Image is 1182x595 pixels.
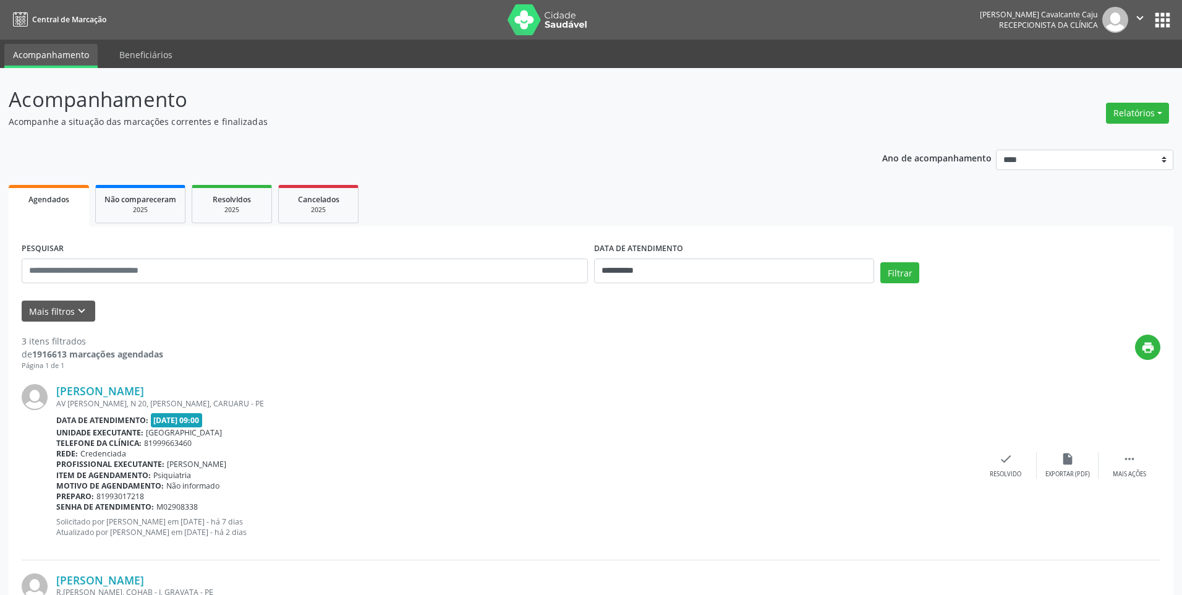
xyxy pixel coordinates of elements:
[9,115,824,128] p: Acompanhe a situação das marcações correntes e finalizadas
[156,502,198,512] span: M02908338
[153,470,191,481] span: Psiquiatria
[980,9,1098,20] div: [PERSON_NAME] Cavalcante Caju
[1113,470,1146,479] div: Mais ações
[32,348,163,360] strong: 1916613 marcações agendadas
[56,398,975,409] div: AV [PERSON_NAME], N 20, [PERSON_NAME], CARUARU - PE
[4,44,98,68] a: Acompanhamento
[151,413,203,427] span: [DATE] 09:00
[167,459,226,469] span: [PERSON_NAME]
[22,384,48,410] img: img
[999,20,1098,30] span: Recepcionista da clínica
[146,427,222,438] span: [GEOGRAPHIC_DATA]
[1128,7,1152,33] button: 
[56,459,164,469] b: Profissional executante:
[56,470,151,481] b: Item de agendamento:
[22,301,95,322] button: Mais filtroskeyboard_arrow_down
[1135,335,1160,360] button: print
[880,262,919,283] button: Filtrar
[1106,103,1169,124] button: Relatórios
[9,9,106,30] a: Central de Marcação
[1141,341,1155,354] i: print
[882,150,992,165] p: Ano de acompanhamento
[1061,452,1074,466] i: insert_drive_file
[56,481,164,491] b: Motivo de agendamento:
[22,335,163,348] div: 3 itens filtrados
[56,573,144,587] a: [PERSON_NAME]
[56,491,94,502] b: Preparo:
[9,84,824,115] p: Acompanhamento
[32,14,106,25] span: Central de Marcação
[111,44,181,66] a: Beneficiários
[56,438,142,448] b: Telefone da clínica:
[56,427,143,438] b: Unidade executante:
[1133,11,1147,25] i: 
[287,205,349,215] div: 2025
[22,348,163,361] div: de
[56,384,144,398] a: [PERSON_NAME]
[999,452,1013,466] i: check
[56,448,78,459] b: Rede:
[56,415,148,426] b: Data de atendimento:
[1102,7,1128,33] img: img
[75,304,88,318] i: keyboard_arrow_down
[990,470,1021,479] div: Resolvido
[104,194,176,205] span: Não compareceram
[104,205,176,215] div: 2025
[22,239,64,259] label: PESQUISAR
[213,194,251,205] span: Resolvidos
[1152,9,1173,31] button: apps
[1045,470,1090,479] div: Exportar (PDF)
[144,438,192,448] span: 81999663460
[166,481,219,491] span: Não informado
[80,448,126,459] span: Credenciada
[1123,452,1136,466] i: 
[594,239,683,259] label: DATA DE ATENDIMENTO
[96,491,144,502] span: 81993017218
[56,516,975,537] p: Solicitado por [PERSON_NAME] em [DATE] - há 7 dias Atualizado por [PERSON_NAME] em [DATE] - há 2 ...
[22,361,163,371] div: Página 1 de 1
[28,194,69,205] span: Agendados
[201,205,263,215] div: 2025
[298,194,339,205] span: Cancelados
[56,502,154,512] b: Senha de atendimento:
